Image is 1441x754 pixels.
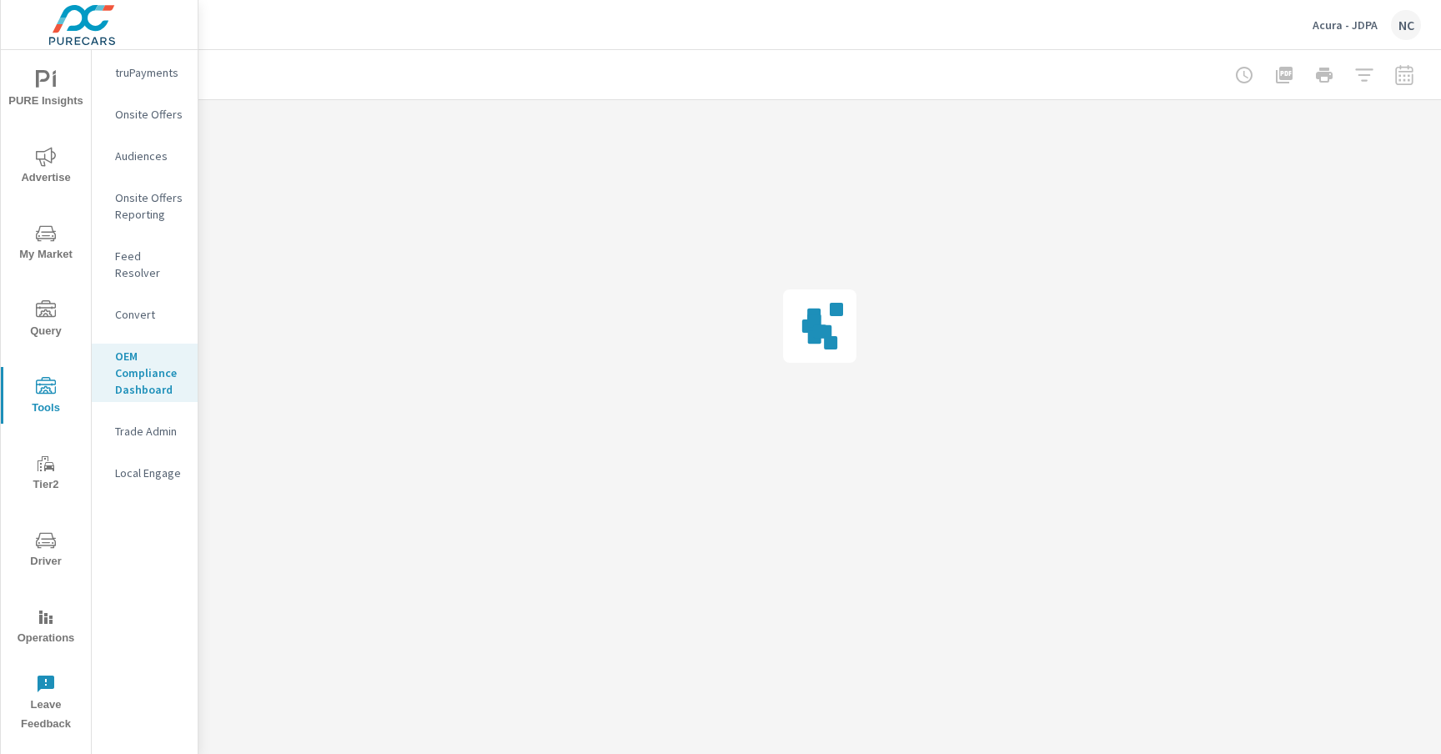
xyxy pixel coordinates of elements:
div: truPayments [92,60,198,85]
span: Query [6,300,86,341]
p: Trade Admin [115,423,184,440]
span: Tier2 [6,454,86,495]
div: Local Engage [92,460,198,485]
div: Feed Resolver [92,244,198,285]
div: Trade Admin [92,419,198,444]
span: Operations [6,607,86,648]
span: Leave Feedback [6,674,86,734]
span: Driver [6,530,86,571]
p: Local Engage [115,465,184,481]
p: Acura - JDPA [1313,18,1378,33]
p: Convert [115,306,184,323]
div: Convert [92,302,198,327]
div: Onsite Offers [92,102,198,127]
span: My Market [6,224,86,264]
p: Feed Resolver [115,248,184,281]
span: Advertise [6,147,86,188]
p: OEM Compliance Dashboard [115,348,184,398]
div: NC [1391,10,1421,40]
p: Onsite Offers [115,106,184,123]
div: nav menu [1,50,91,741]
p: truPayments [115,64,184,81]
p: Audiences [115,148,184,164]
span: PURE Insights [6,70,86,111]
div: Audiences [92,143,198,168]
span: Tools [6,377,86,418]
p: Onsite Offers Reporting [115,189,184,223]
div: OEM Compliance Dashboard [92,344,198,402]
div: Onsite Offers Reporting [92,185,198,227]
